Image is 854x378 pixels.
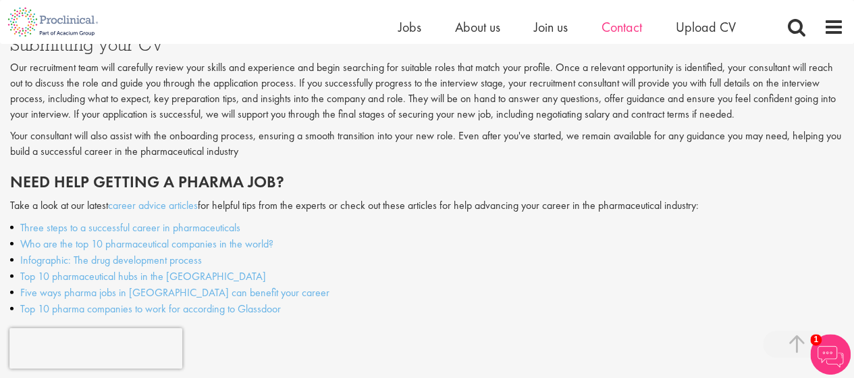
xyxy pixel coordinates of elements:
h3: Submitting your CV [10,36,844,53]
img: Chatbot [810,334,851,375]
a: Top 10 pharma companies to work for according to Glassdoor [20,302,281,316]
a: Upload CV [676,18,736,36]
a: Five ways pharma jobs in [GEOGRAPHIC_DATA] can benefit your career [20,285,329,300]
a: About us [455,18,500,36]
a: Contact [602,18,642,36]
span: Take a look at our latest for helpful tips from the experts or check out these articles for help ... [10,198,699,212]
span: Our recruitment team will carefully review your skills and experience and begin searching for sui... [10,60,836,121]
a: Infographic: The drug development process [20,253,202,267]
a: Jobs [398,18,421,36]
a: Who are the top 10 pharmaceutical companies in the world? [20,237,273,251]
iframe: reCAPTCHA [9,328,182,369]
span: 1 [810,334,822,346]
h2: Need help getting a pharma job? [10,173,844,191]
span: Your consultant will also assist with the onboarding process, ensuring a smooth transition into y... [10,128,841,158]
a: career advice articles [108,198,198,212]
a: Top 10 pharmaceutical hubs in the [GEOGRAPHIC_DATA] [20,269,266,283]
a: Three steps to a successful career in pharmaceuticals [20,220,240,235]
a: Join us [534,18,568,36]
